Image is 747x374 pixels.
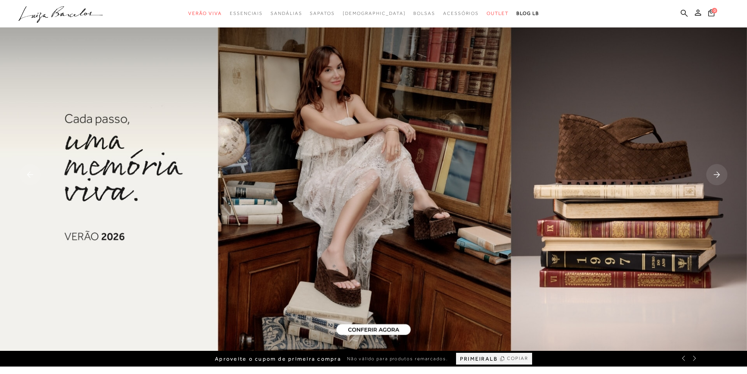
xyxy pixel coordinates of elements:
[230,6,263,21] a: categoryNavScreenReaderText
[460,356,498,362] span: PRIMEIRALB
[188,6,222,21] a: categoryNavScreenReaderText
[347,356,448,362] span: Não válido para produtos remarcados.
[215,356,341,362] span: Aproveite o cupom de primeira compra
[516,6,539,21] a: BLOG LB
[712,8,717,13] span: 0
[706,9,717,19] button: 0
[188,11,222,16] span: Verão Viva
[310,6,334,21] a: categoryNavScreenReaderText
[230,11,263,16] span: Essenciais
[310,11,334,16] span: Sapatos
[487,6,509,21] a: categoryNavScreenReaderText
[413,11,435,16] span: Bolsas
[271,11,302,16] span: Sandálias
[443,11,479,16] span: Acessórios
[507,355,528,362] span: COPIAR
[487,11,509,16] span: Outlet
[443,6,479,21] a: categoryNavScreenReaderText
[516,11,539,16] span: BLOG LB
[343,6,406,21] a: noSubCategoriesText
[271,6,302,21] a: categoryNavScreenReaderText
[413,6,435,21] a: categoryNavScreenReaderText
[343,11,406,16] span: [DEMOGRAPHIC_DATA]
